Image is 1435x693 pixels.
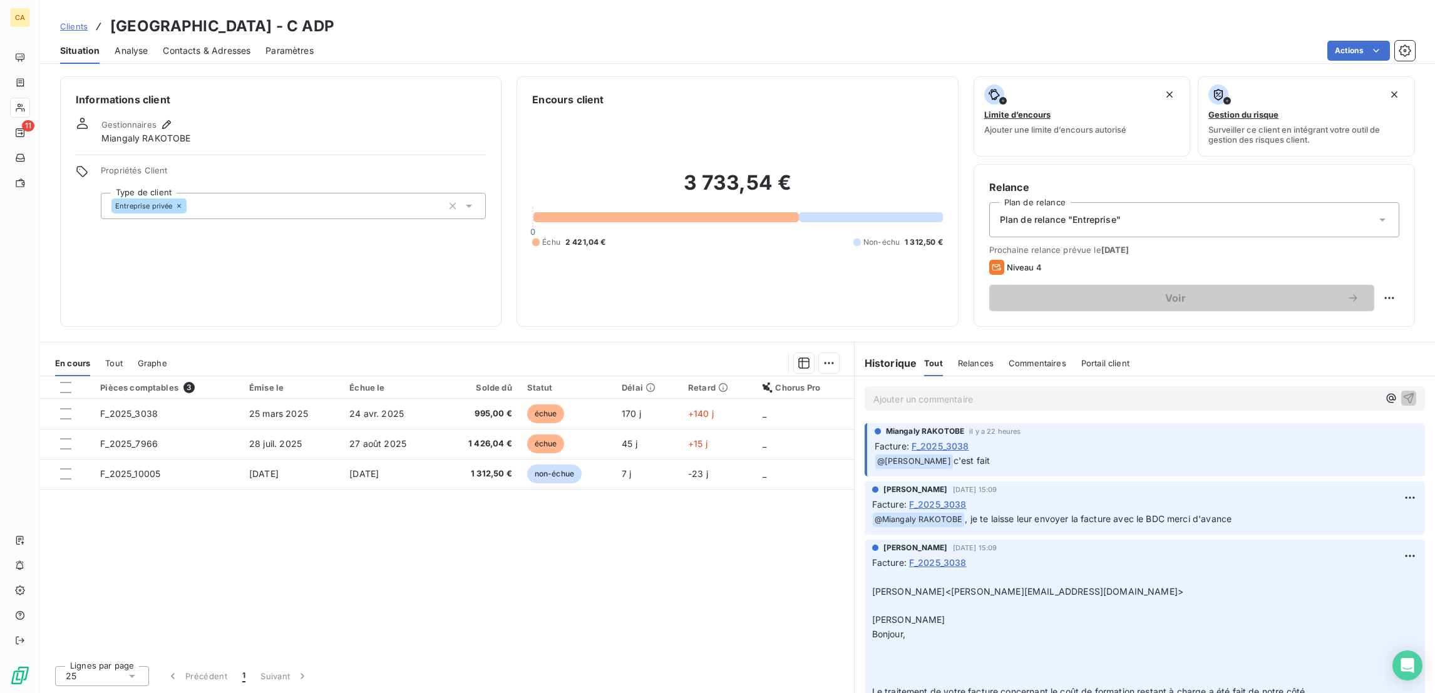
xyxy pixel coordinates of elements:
[909,556,967,569] span: F_2025_3038
[249,468,279,479] span: [DATE]
[688,468,708,479] span: -23 j
[622,438,637,449] span: 45 j
[989,245,1399,255] span: Prochaine relance prévue le
[115,44,148,57] span: Analyse
[1009,358,1066,368] span: Commentaires
[187,200,197,212] input: Ajouter une valeur
[242,670,245,682] span: 1
[763,468,766,479] span: _
[1198,76,1415,157] button: Gestion du risqueSurveiller ce client en intégrant votre outil de gestion des risques client.
[60,44,100,57] span: Situation
[349,438,406,449] span: 27 août 2025
[76,92,486,107] h6: Informations client
[447,382,512,393] div: Solde dû
[249,408,308,419] span: 25 mars 2025
[909,498,967,511] span: F_2025_3038
[532,170,942,208] h2: 3 733,54 €
[954,455,990,466] span: c'est fait
[100,468,160,479] span: F_2025_10005
[953,486,997,493] span: [DATE] 15:09
[622,468,631,479] span: 7 j
[1000,213,1121,226] span: Plan de relance "Entreprise"
[115,202,173,210] span: Entreprise privée
[872,629,905,639] span: Bonjour,
[688,408,714,419] span: +140 j
[1392,650,1422,680] div: Open Intercom Messenger
[883,484,948,495] span: [PERSON_NAME]
[183,382,195,393] span: 3
[527,404,565,423] span: échue
[349,408,404,419] span: 24 avr. 2025
[763,438,766,449] span: _
[249,382,334,393] div: Émise le
[873,513,965,527] span: @ Miangaly RAKOTOBE
[1081,358,1129,368] span: Portail client
[905,237,943,248] span: 1 312,50 €
[622,382,673,393] div: Délai
[110,15,334,38] h3: [GEOGRAPHIC_DATA] - C ADP
[253,663,316,689] button: Suivant
[984,110,1051,120] span: Limite d’encours
[872,586,1183,597] span: [PERSON_NAME]<[PERSON_NAME][EMAIL_ADDRESS][DOMAIN_NAME]>
[875,454,953,469] span: @ [PERSON_NAME]
[22,120,34,131] span: 11
[855,356,917,371] h6: Historique
[1327,41,1390,61] button: Actions
[974,76,1191,157] button: Limite d’encoursAjouter une limite d’encours autorisé
[688,438,707,449] span: +15 j
[66,670,76,682] span: 25
[532,92,604,107] h6: Encours client
[688,382,748,393] div: Retard
[60,20,88,33] a: Clients
[159,663,235,689] button: Précédent
[100,438,158,449] span: F_2025_7966
[984,125,1126,135] span: Ajouter une limite d’encours autorisé
[163,44,250,57] span: Contacts & Adresses
[965,513,1232,524] span: , je te laisse leur envoyer la facture avec le BDC merci d'avance
[101,165,486,183] span: Propriétés Client
[883,542,948,553] span: [PERSON_NAME]
[265,44,314,57] span: Paramètres
[1004,293,1347,303] span: Voir
[763,408,766,419] span: _
[875,439,909,453] span: Facture :
[527,465,582,483] span: non-échue
[989,180,1399,195] h6: Relance
[863,237,900,248] span: Non-échu
[447,468,512,480] span: 1 312,50 €
[101,120,157,130] span: Gestionnaires
[886,426,965,437] span: Miangaly RAKOTOBE
[1007,262,1042,272] span: Niveau 4
[530,227,535,237] span: 0
[1208,125,1404,145] span: Surveiller ce client en intégrant votre outil de gestion des risques client.
[953,544,997,552] span: [DATE] 15:09
[55,358,90,368] span: En cours
[872,614,945,625] span: [PERSON_NAME]​
[1208,110,1278,120] span: Gestion du risque
[447,408,512,420] span: 995,00 €
[872,556,907,569] span: Facture :
[924,358,943,368] span: Tout
[235,663,253,689] button: 1
[622,408,641,419] span: 170 j
[527,382,607,393] div: Statut
[249,438,302,449] span: 28 juil. 2025
[1101,245,1129,255] span: [DATE]
[447,438,512,450] span: 1 426,04 €
[542,237,560,248] span: Échu
[100,408,158,419] span: F_2025_3038
[912,439,969,453] span: F_2025_3038
[969,428,1021,435] span: il y a 22 heures
[101,132,191,145] span: Miangaly RAKOTOBE
[138,358,167,368] span: Graphe
[60,21,88,31] span: Clients
[105,358,123,368] span: Tout
[10,665,30,685] img: Logo LeanPay
[763,382,846,393] div: Chorus Pro
[527,434,565,453] span: échue
[989,285,1374,311] button: Voir
[565,237,606,248] span: 2 421,04 €
[349,382,432,393] div: Échue le
[100,382,234,393] div: Pièces comptables
[10,8,30,28] div: CA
